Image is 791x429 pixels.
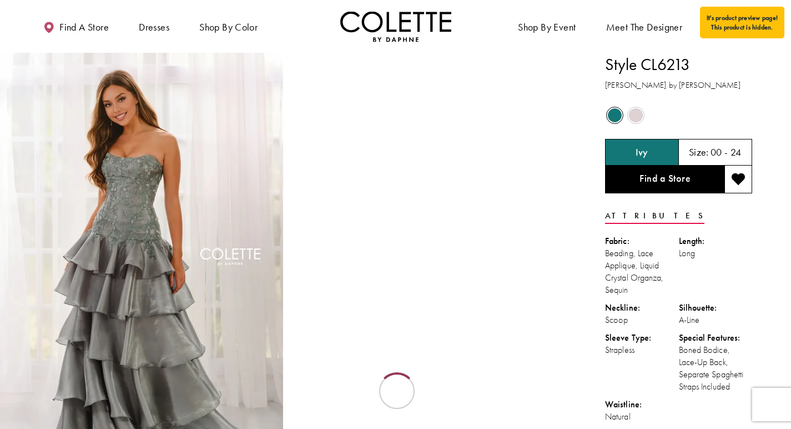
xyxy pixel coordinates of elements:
[605,247,679,296] div: Beading, Lace Applique, Liquid Crystal Organza, Sequin
[605,106,624,125] div: Ivy
[605,208,704,224] a: Attributes
[199,22,258,33] span: Shop by color
[679,344,753,393] div: Boned Bodice, Lace-Up Back, Separate Spaghetti Straps Included
[689,146,709,158] span: Size:
[518,22,576,33] span: Shop By Event
[605,344,679,356] div: Strapless
[139,22,169,33] span: Dresses
[605,105,752,126] div: Product color controls state depends on size chosen
[636,147,648,158] h5: Chosen color
[605,302,679,314] div: Neckline:
[41,11,112,42] a: Find a store
[605,166,724,193] a: Find a Store
[603,11,686,42] a: Meet the designer
[679,332,753,344] div: Special Features:
[605,235,679,247] div: Fabric:
[59,22,109,33] span: Find a store
[605,53,752,76] h1: Style CL6213
[679,235,753,247] div: Length:
[724,166,752,193] button: Add to wishlist
[515,11,578,42] span: Shop By Event
[679,247,753,260] div: Long
[626,106,646,125] div: Petal
[679,314,753,326] div: A-Line
[605,332,679,344] div: Sleeve Type:
[340,11,451,42] a: Visit Home Page
[605,314,679,326] div: Scoop
[700,7,784,38] div: It's product preview page! This product is hidden.
[136,11,172,42] span: Dresses
[605,398,679,411] div: Waistline:
[605,411,679,423] div: Natural
[605,79,752,92] h3: [PERSON_NAME] by [PERSON_NAME]
[340,11,451,42] img: Colette by Daphne
[197,11,260,42] span: Shop by color
[606,22,683,33] span: Meet the designer
[289,53,572,194] video: Style CL6213 Colette by Daphne #1 autoplay loop mute video
[679,302,753,314] div: Silhouette:
[711,147,742,158] h5: 00 - 24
